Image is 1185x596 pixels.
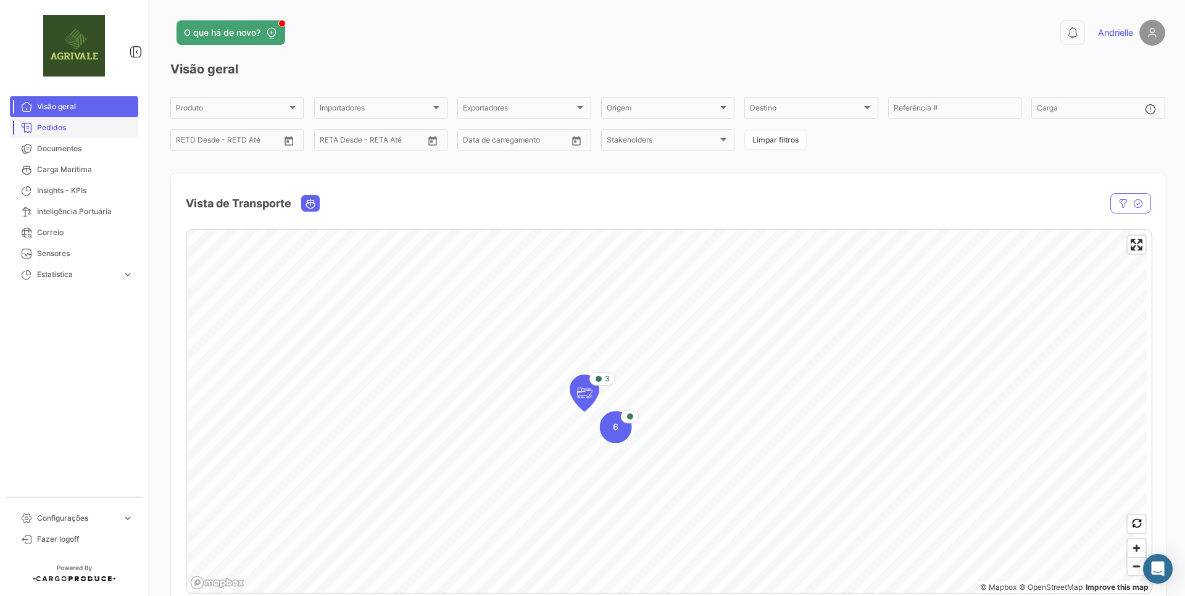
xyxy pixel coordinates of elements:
img: placeholder-user.png [1139,20,1165,46]
span: Correio [37,227,133,238]
span: Produto [176,106,287,114]
span: Sensores [37,248,133,259]
span: Inteligência Portuária [37,206,133,217]
button: Zoom out [1128,557,1145,575]
span: Configurações [37,513,117,524]
input: Até [186,138,235,146]
button: Open calendar [280,131,298,150]
a: Carga Marítima [10,159,138,180]
button: Ocean [302,196,319,211]
a: Insights - KPIs [10,180,138,201]
input: Desde [463,138,464,146]
span: Carga Marítima [37,164,133,175]
span: Zoom out [1128,558,1145,575]
a: Visão geral [10,96,138,117]
a: Mapbox logo [190,576,244,590]
button: O que há de novo? [177,20,285,45]
div: Map marker [570,375,599,412]
canvas: Map [186,230,1147,595]
button: Enter fullscreen [1128,236,1145,254]
span: Documentos [37,143,133,154]
input: Desde [176,138,177,146]
a: Pedidos [10,117,138,138]
span: Fazer logoff [37,534,133,545]
a: Correio [10,222,138,243]
button: Open calendar [423,131,442,150]
a: Documentos [10,138,138,159]
button: Limpar filtros [744,130,807,150]
div: Abrir Intercom Messenger [1143,554,1173,584]
span: Insights - KPIs [37,185,133,196]
a: Sensores [10,243,138,264]
span: expand_more [122,513,133,524]
span: 3 [605,373,610,384]
span: O que há de novo? [184,27,260,39]
h3: Visão geral [170,60,1165,78]
input: Até [330,138,379,146]
h4: Vista de Transporte [186,195,291,212]
img: fe574793-62e2-4044-a149-c09beef10e0e.png [43,15,105,77]
a: Map feedback [1086,582,1149,592]
button: Zoom in [1128,539,1145,557]
span: Estatística [37,269,117,280]
input: Desde [320,138,321,146]
a: Mapbox [980,582,1017,592]
span: expand_more [122,269,133,280]
span: Destino [750,106,861,114]
span: Stakeholders [607,138,718,146]
button: Open calendar [567,131,586,150]
span: Visão geral [37,101,133,112]
span: Origem [607,106,718,114]
a: OpenStreetMap [1019,582,1083,592]
div: Map marker [600,411,632,443]
input: Até [473,138,522,146]
span: Importadores [320,106,431,114]
a: Inteligência Portuária [10,201,138,222]
span: Exportadores [463,106,574,114]
span: Andrielle [1098,27,1133,39]
span: Pedidos [37,122,133,133]
span: 6 [613,421,618,433]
